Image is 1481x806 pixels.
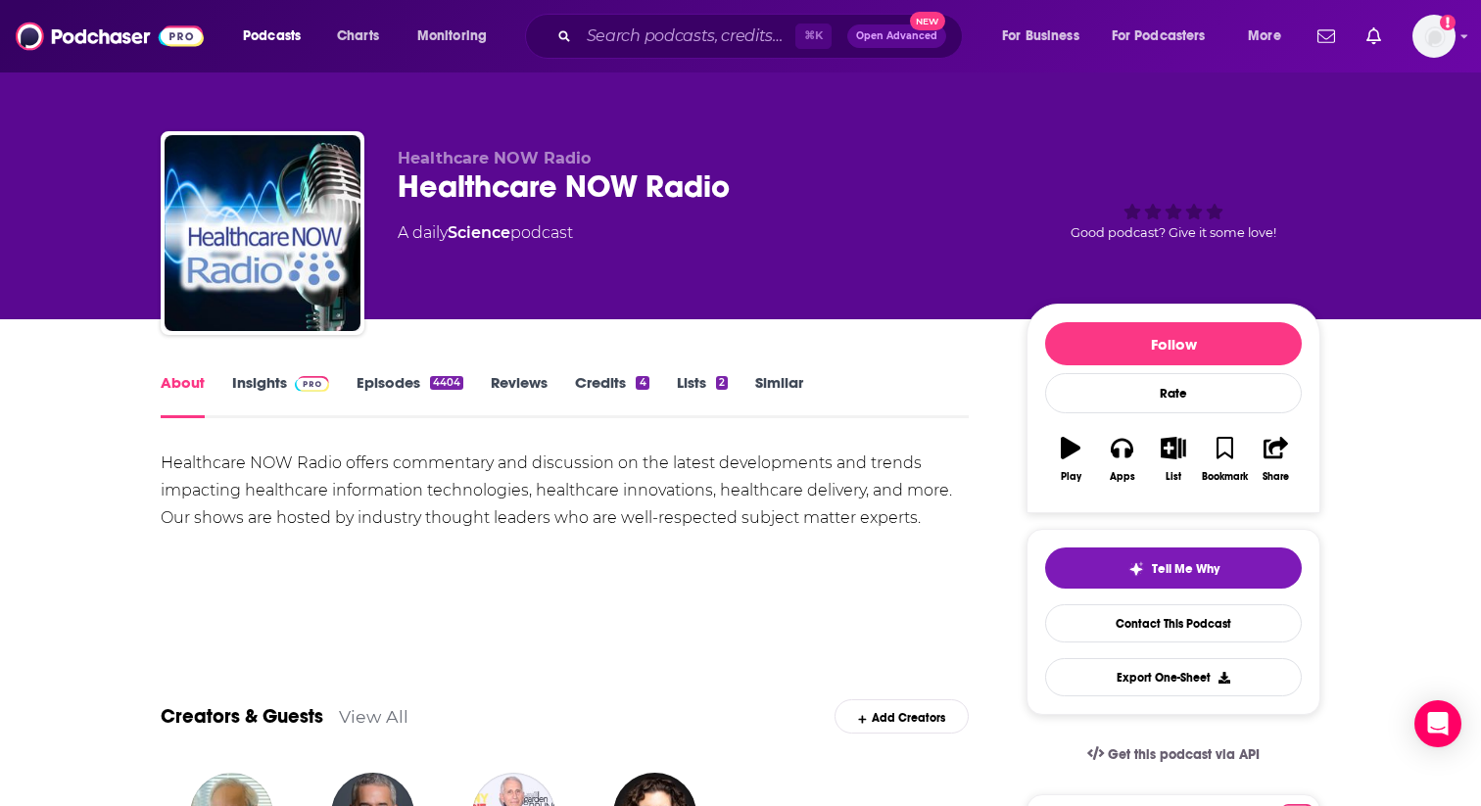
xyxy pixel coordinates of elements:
[1110,471,1135,483] div: Apps
[835,699,969,734] div: Add Creators
[1359,20,1389,53] a: Show notifications dropdown
[1202,471,1248,483] div: Bookmark
[1045,373,1302,413] div: Rate
[161,704,323,729] a: Creators & Guests
[229,21,326,52] button: open menu
[1251,424,1302,495] button: Share
[1199,424,1250,495] button: Bookmark
[417,23,487,50] span: Monitoring
[755,373,803,418] a: Similar
[1096,424,1147,495] button: Apps
[1072,731,1275,779] a: Get this podcast via API
[636,376,648,390] div: 4
[1099,21,1234,52] button: open menu
[910,12,945,30] span: New
[1061,471,1081,483] div: Play
[575,373,648,418] a: Credits4
[1152,561,1219,577] span: Tell Me Why
[337,23,379,50] span: Charts
[1045,424,1096,495] button: Play
[161,373,205,418] a: About
[1148,424,1199,495] button: List
[847,24,946,48] button: Open AdvancedNew
[398,221,573,245] div: A daily podcast
[1412,15,1456,58] span: Logged in as mcorcoran
[1045,547,1302,589] button: tell me why sparkleTell Me Why
[404,21,512,52] button: open menu
[856,31,937,41] span: Open Advanced
[339,706,408,727] a: View All
[1310,20,1343,53] a: Show notifications dropdown
[988,21,1104,52] button: open menu
[491,373,548,418] a: Reviews
[430,376,463,390] div: 4404
[1412,15,1456,58] img: User Profile
[357,373,463,418] a: Episodes4404
[448,223,510,242] a: Science
[1045,604,1302,642] a: Contact This Podcast
[716,376,728,390] div: 2
[1027,149,1320,270] div: Good podcast? Give it some love!
[1108,746,1260,763] span: Get this podcast via API
[1112,23,1206,50] span: For Podcasters
[1414,700,1461,747] div: Open Intercom Messenger
[165,135,360,331] img: Healthcare NOW Radio
[232,373,329,418] a: InsightsPodchaser Pro
[795,24,832,49] span: ⌘ K
[1440,15,1456,30] svg: Add a profile image
[161,450,969,532] div: Healthcare NOW Radio offers commentary and discussion on the latest developments and trends impac...
[295,376,329,392] img: Podchaser Pro
[398,149,591,167] span: Healthcare NOW Radio
[1248,23,1281,50] span: More
[1045,658,1302,696] button: Export One-Sheet
[243,23,301,50] span: Podcasts
[1263,471,1289,483] div: Share
[1166,471,1181,483] div: List
[1071,225,1276,240] span: Good podcast? Give it some love!
[579,21,795,52] input: Search podcasts, credits, & more...
[1045,322,1302,365] button: Follow
[1234,21,1306,52] button: open menu
[1128,561,1144,577] img: tell me why sparkle
[677,373,728,418] a: Lists2
[16,18,204,55] img: Podchaser - Follow, Share and Rate Podcasts
[544,14,981,59] div: Search podcasts, credits, & more...
[1002,23,1079,50] span: For Business
[1412,15,1456,58] button: Show profile menu
[324,21,391,52] a: Charts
